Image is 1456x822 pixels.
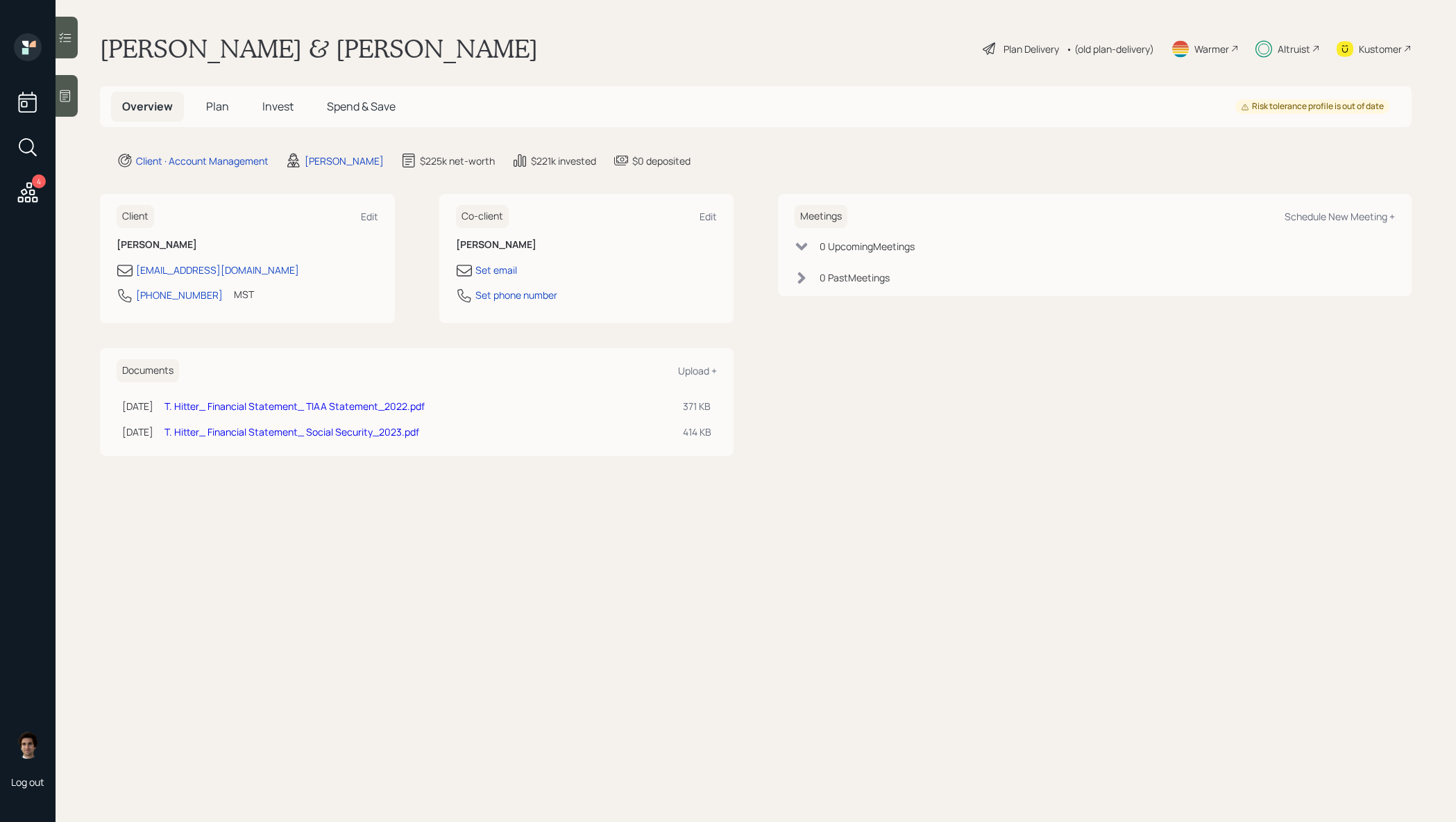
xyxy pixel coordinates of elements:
[1241,101,1384,113] div: Risk tolerance profile is out of date
[117,205,154,228] h6: Client
[164,400,425,413] a: T. Hitter_ Financial Statement_ TIAA Statement_2022.pdf
[122,425,153,439] div: [DATE]
[1278,42,1310,56] div: Altruist
[32,174,46,188] div: 4
[136,154,269,168] div: Client · Account Management
[475,288,557,302] div: Set phone number
[683,399,711,413] div: 371 KB
[327,99,396,114] span: Spend & Save
[117,359,179,382] h6: Documents
[305,154,384,168] div: [PERSON_NAME]
[1004,42,1059,56] div: Plan Delivery
[136,288,223,302] div: [PHONE_NUMBER]
[700,210,717,223] div: Edit
[100,33,538,64] h1: [PERSON_NAME] & [PERSON_NAME]
[117,239,378,251] h6: [PERSON_NAME]
[136,263,299,277] div: [EMAIL_ADDRESS][DOMAIN_NAME]
[234,287,254,302] div: MST
[632,154,691,168] div: $0 deposited
[361,210,378,223] div: Edit
[122,399,153,413] div: [DATE]
[1285,210,1395,223] div: Schedule New Meeting +
[820,270,890,285] div: 0 Past Meeting s
[122,99,173,114] span: Overview
[456,239,718,251] h6: [PERSON_NAME]
[678,364,717,377] div: Upload +
[820,239,915,254] div: 0 Upcoming Meeting s
[683,425,711,439] div: 414 KB
[456,205,509,228] h6: Co-client
[262,99,294,114] span: Invest
[11,775,44,789] div: Log out
[1359,42,1402,56] div: Kustomer
[531,154,596,168] div: $221k invested
[206,99,229,114] span: Plan
[475,263,517,277] div: Set email
[1066,42,1154,56] div: • (old plan-delivery)
[420,154,495,168] div: $225k net-worth
[795,205,847,228] h6: Meetings
[1194,42,1229,56] div: Warmer
[164,425,419,438] a: T. Hitter_ Financial Statement_ Social Security_2023.pdf
[14,731,42,759] img: harrison-schaefer-headshot-2.png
